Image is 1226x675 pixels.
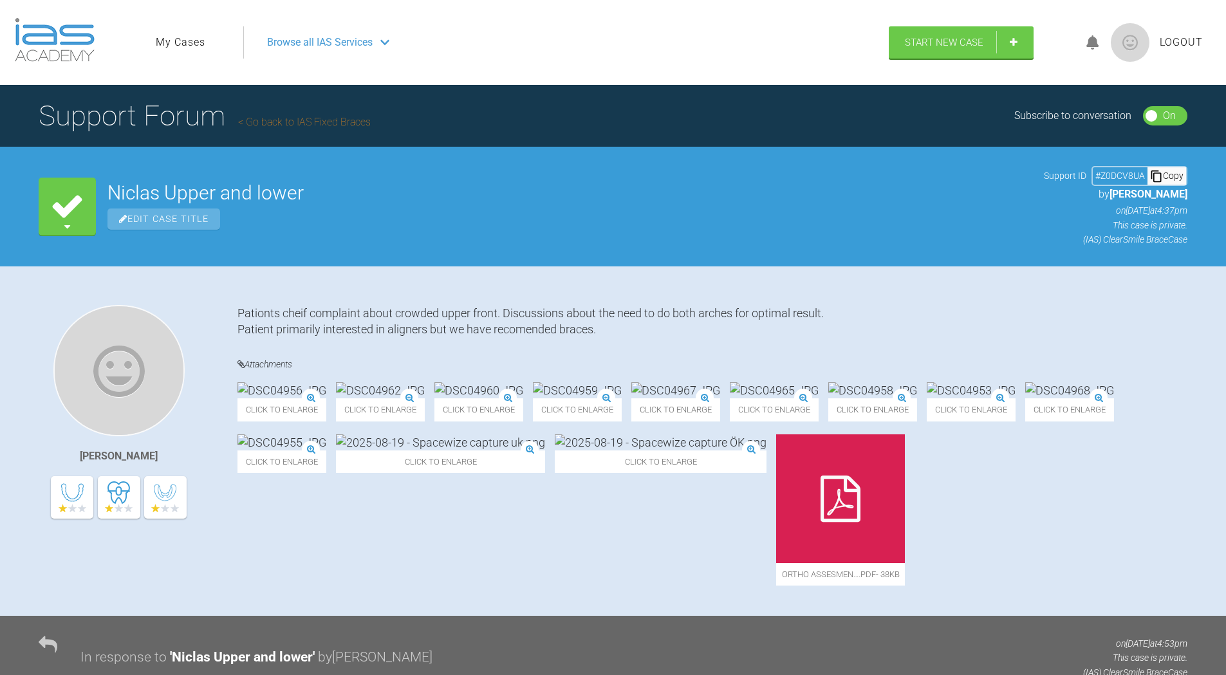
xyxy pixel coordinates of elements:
span: Click to enlarge [1025,398,1114,421]
img: DSC04967.JPG [631,382,720,398]
img: DSC04956.JPG [237,382,326,398]
a: Go back to IAS Fixed Braces [238,116,371,128]
div: by [PERSON_NAME] [318,647,432,669]
img: DSC04959.JPG [533,382,622,398]
h4: Attachments [237,356,1187,373]
img: Gustaf Blomgren [53,305,185,436]
span: Click to enlarge [434,398,523,421]
span: Ortho assesmen….pdf - 38KB [776,563,905,586]
span: Click to enlarge [533,398,622,421]
span: Click to enlarge [555,450,766,473]
div: # Z0DCV8UA [1093,169,1147,183]
a: Logout [1160,34,1203,51]
span: Click to enlarge [730,398,819,421]
span: Browse all IAS Services [267,34,373,51]
p: This case is private. [1083,651,1187,665]
span: Click to enlarge [237,450,326,473]
img: DSC04955.JPG [237,434,326,450]
span: Click to enlarge [336,398,425,421]
img: DSC04958.JPG [828,382,917,398]
span: Start New Case [905,37,983,48]
img: 2025-08-19 - Spacewize capture ÖK.png [555,434,766,450]
p: on [DATE] at 4:53pm [1083,636,1187,651]
a: My Cases [156,34,205,51]
div: In response to [80,647,167,669]
img: DSC04968.JPG [1025,382,1114,398]
div: ' Niclas Upper and lower ' [170,647,315,669]
img: DSC04965.JPG [730,382,819,398]
h1: Support Forum [39,93,371,138]
img: logo-light.3e3ef733.png [15,18,95,62]
p: by [1044,186,1187,203]
span: Click to enlarge [237,398,326,421]
span: [PERSON_NAME] [1110,188,1187,200]
span: Edit Case Title [107,208,220,230]
div: Subscribe to conversation [1014,107,1131,124]
span: Click to enlarge [631,398,720,421]
div: Copy [1147,167,1186,184]
img: DSC04960.JPG [434,382,523,398]
span: Click to enlarge [336,450,545,473]
span: Support ID [1044,169,1086,183]
a: Start New Case [889,26,1034,59]
div: On [1163,107,1176,124]
span: Click to enlarge [828,398,917,421]
span: Click to enlarge [927,398,1016,421]
p: on [DATE] at 4:37pm [1044,203,1187,217]
h2: Niclas Upper and lower [107,183,1032,203]
img: 2025-08-19 - Spacewize capture uk.png [336,434,545,450]
img: DSC04953.JPG [927,382,1016,398]
img: DSC04962.JPG [336,382,425,398]
p: This case is private. [1044,218,1187,232]
div: [PERSON_NAME] [80,448,158,465]
img: profile.png [1111,23,1149,62]
p: (IAS) ClearSmile Brace Case [1044,232,1187,246]
div: Pationts cheif complaint about crowded upper front. Discussions about the need to do both arches ... [237,305,1187,337]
